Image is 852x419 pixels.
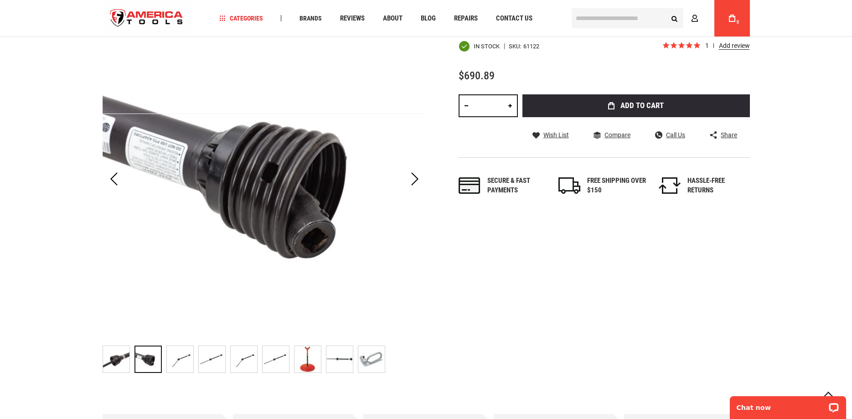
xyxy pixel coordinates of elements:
span: Categories [219,15,263,21]
div: Secure & fast payments [487,176,547,196]
a: Blog [417,12,440,25]
img: shipping [558,177,580,194]
iframe: LiveChat chat widget [724,390,852,419]
a: Repairs [450,12,482,25]
img: returns [659,177,681,194]
div: Next [403,17,426,341]
span: Contact Us [496,15,532,22]
img: RIDGID 61122 840A UNIVERSAL DRIVE SHAFT [103,346,129,372]
div: FREE SHIPPING OVER $150 [587,176,646,196]
img: America Tools [103,1,191,36]
img: RIDGID 61122 840A UNIVERSAL DRIVE SHAFT [326,346,353,372]
div: RIDGID 61122 840A UNIVERSAL DRIVE SHAFT [230,341,262,378]
div: HASSLE-FREE RETURNS [687,176,747,196]
a: Compare [594,131,630,139]
a: Brands [295,12,326,25]
div: Previous [103,17,125,341]
div: 61122 [523,43,539,49]
div: Availability [459,41,500,52]
span: Share [721,132,737,138]
div: RIDGID 61122 840A UNIVERSAL DRIVE SHAFT [358,341,385,378]
div: RIDGID 61122 840A UNIVERSAL DRIVE SHAFT [294,341,326,378]
strong: SKU [509,43,523,49]
span: Blog [421,15,436,22]
span: Reviews [340,15,365,22]
span: Rated 5.0 out of 5 stars 1 reviews [662,41,750,51]
span: About [383,15,403,22]
img: RIDGID 61122 840A UNIVERSAL DRIVE SHAFT [294,346,321,372]
img: RIDGID 61122 840A UNIVERSAL DRIVE SHAFT [231,346,257,372]
span: Wish List [543,132,569,138]
img: RIDGID 61122 840A UNIVERSAL DRIVE SHAFT [167,346,193,372]
a: store logo [103,1,191,36]
span: Add to Cart [620,102,664,109]
img: RIDGID 61122 840A UNIVERSAL DRIVE SHAFT [263,346,289,372]
img: RIDGID 61122 840A UNIVERSAL DRIVE SHAFT [103,17,426,341]
img: RIDGID 61122 840A UNIVERSAL DRIVE SHAFT [358,346,385,372]
a: Categories [215,12,267,25]
span: Repairs [454,15,478,22]
span: 1 reviews [705,42,750,49]
div: RIDGID 61122 840A UNIVERSAL DRIVE SHAFT [103,341,134,378]
span: In stock [474,43,500,49]
a: Contact Us [492,12,537,25]
div: RIDGID 61122 840A UNIVERSAL DRIVE SHAFT [262,341,294,378]
div: RIDGID 61122 840A UNIVERSAL DRIVE SHAFT [166,341,198,378]
img: RIDGID 61122 840A UNIVERSAL DRIVE SHAFT [199,346,225,372]
div: RIDGID 61122 840A UNIVERSAL DRIVE SHAFT [198,341,230,378]
span: 0 [737,20,739,25]
a: Wish List [532,131,569,139]
a: About [379,12,407,25]
img: payments [459,177,480,194]
span: Call Us [666,132,685,138]
span: Compare [604,132,630,138]
a: Call Us [655,131,685,139]
a: Reviews [336,12,369,25]
div: RIDGID 61122 840A UNIVERSAL DRIVE SHAFT [326,341,358,378]
div: RIDGID 61122 840A UNIVERSAL DRIVE SHAFT [134,341,166,378]
button: Search [666,10,683,27]
button: Add to Cart [522,94,750,117]
span: $690.89 [459,69,495,82]
span: Brands [299,15,322,21]
span: review [713,43,714,48]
